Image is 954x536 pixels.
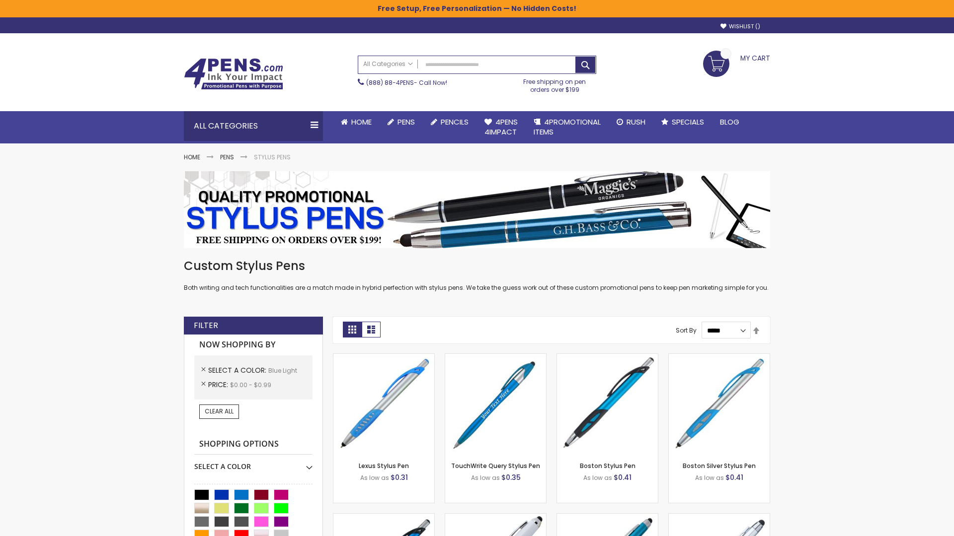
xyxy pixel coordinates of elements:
[451,462,540,470] a: TouchWrite Query Stylus Pen
[712,111,747,133] a: Blog
[445,353,546,362] a: TouchWrite Query Stylus Pen-Blue Light
[501,472,521,482] span: $0.35
[391,472,408,482] span: $0.31
[627,117,645,127] span: Rush
[720,23,760,30] a: Wishlist
[194,455,313,471] div: Select A Color
[194,320,218,331] strong: Filter
[380,111,423,133] a: Pens
[184,153,200,161] a: Home
[343,322,362,337] strong: Grid
[477,111,526,143] a: 4Pens4impact
[184,111,323,141] div: All Categories
[194,434,313,455] strong: Shopping Options
[534,117,601,137] span: 4PROMOTIONAL ITEMS
[184,258,770,274] h1: Custom Stylus Pens
[695,473,724,482] span: As low as
[184,171,770,248] img: Stylus Pens
[208,365,268,375] span: Select A Color
[423,111,477,133] a: Pencils
[351,117,372,127] span: Home
[184,58,283,90] img: 4Pens Custom Pens and Promotional Products
[199,404,239,418] a: Clear All
[333,353,434,362] a: Lexus Stylus Pen-Blue - Light
[484,117,518,137] span: 4Pens 4impact
[333,111,380,133] a: Home
[526,111,609,143] a: 4PROMOTIONALITEMS
[359,462,409,470] a: Lexus Stylus Pen
[653,111,712,133] a: Specials
[184,258,770,292] div: Both writing and tech functionalities are a match made in hybrid perfection with stylus pens. We ...
[194,335,313,355] strong: Now Shopping by
[614,472,632,482] span: $0.41
[676,326,697,335] label: Sort By
[366,78,414,87] a: (888) 88-4PENS
[513,74,597,94] div: Free shipping on pen orders over $199
[254,153,291,161] strong: Stylus Pens
[397,117,415,127] span: Pens
[366,78,447,87] span: - Call Now!
[580,462,636,470] a: Boston Stylus Pen
[557,513,658,522] a: Lory Metallic Stylus Pen-Blue - Light
[557,354,658,455] img: Boston Stylus Pen-Blue - Light
[333,513,434,522] a: Lexus Metallic Stylus Pen-Blue - Light
[363,60,413,68] span: All Categories
[360,473,389,482] span: As low as
[358,56,418,72] a: All Categories
[669,354,770,455] img: Boston Silver Stylus Pen-Blue - Light
[220,153,234,161] a: Pens
[672,117,704,127] span: Specials
[609,111,653,133] a: Rush
[333,354,434,455] img: Lexus Stylus Pen-Blue - Light
[669,353,770,362] a: Boston Silver Stylus Pen-Blue - Light
[725,472,743,482] span: $0.41
[268,366,297,375] span: Blue Light
[230,381,271,389] span: $0.00 - $0.99
[471,473,500,482] span: As low as
[720,117,739,127] span: Blog
[557,353,658,362] a: Boston Stylus Pen-Blue - Light
[683,462,756,470] a: Boston Silver Stylus Pen
[441,117,469,127] span: Pencils
[205,407,234,415] span: Clear All
[208,380,230,390] span: Price
[445,513,546,522] a: Kimberly Logo Stylus Pens-LT-Blue
[669,513,770,522] a: Silver Cool Grip Stylus Pen-Blue - Light
[583,473,612,482] span: As low as
[445,354,546,455] img: TouchWrite Query Stylus Pen-Blue Light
